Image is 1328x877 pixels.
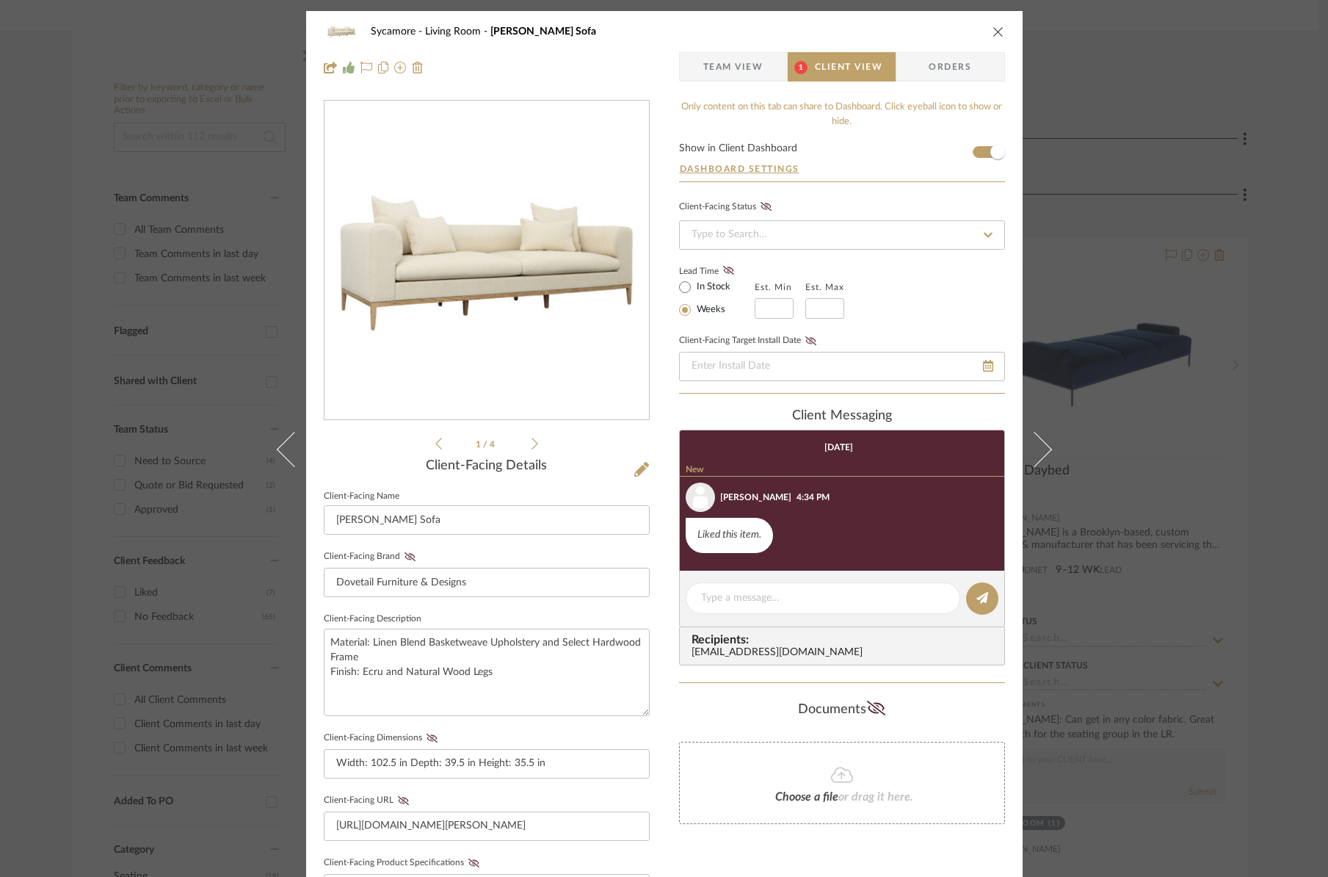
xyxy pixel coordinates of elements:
[692,647,998,659] div: [EMAIL_ADDRESS][DOMAIN_NAME]
[412,62,424,73] img: Remove from project
[327,101,646,420] img: bb0cf01a-e9b4-4a13-bbe8-95bf67236fae_436x436.jpg
[324,812,650,841] input: Enter item URL
[703,52,763,82] span: Team View
[422,733,442,743] button: Client-Facing Dimensions
[912,52,987,82] span: Orders
[805,282,844,292] label: Est. Max
[324,493,399,500] label: Client-Facing Name
[679,162,800,176] button: Dashboard Settings
[324,552,420,562] label: Client-Facing Brand
[794,61,808,74] span: 1
[476,440,483,449] span: 1
[679,200,776,214] div: Client-Facing Status
[679,220,1005,250] input: Type to Search…
[679,264,755,278] label: Lead Time
[371,26,425,37] span: Sycamore
[992,25,1005,38] button: close
[324,458,650,474] div: Client-Facing Details
[324,749,650,779] input: Enter item dimensions
[679,352,1005,381] input: Enter Install Date
[324,733,442,743] label: Client-Facing Dimensions
[490,26,596,37] span: [PERSON_NAME] Sofa
[483,440,490,449] span: /
[755,282,792,292] label: Est. Min
[797,491,830,504] div: 4:34 PM
[775,791,838,803] span: Choose a file
[679,698,1005,721] div: Documents
[324,616,421,623] label: Client-Facing Description
[686,518,773,553] div: Liked this item.
[679,100,1005,129] div: Only content on this tab can share to Dashboard. Click eyeball icon to show or hide.
[692,633,998,646] span: Recipients:
[490,440,497,449] span: 4
[720,491,791,504] div: [PERSON_NAME]
[686,483,715,512] img: user_avatar.png
[680,464,1004,477] div: New
[838,791,913,803] span: or drag it here.
[464,858,484,868] button: Client-Facing Product Specifications
[824,442,853,452] div: [DATE]
[324,505,650,535] input: Enter Client-Facing Item Name
[324,101,649,420] div: 0
[393,795,413,806] button: Client-Facing URL
[324,17,359,46] img: bb0cf01a-e9b4-4a13-bbe8-95bf67236fae_48x40.jpg
[324,858,484,868] label: Client-Facing Product Specifications
[801,336,821,346] button: Client-Facing Target Install Date
[719,264,739,278] button: Lead Time
[694,303,725,317] label: Weeks
[694,281,730,294] label: In Stock
[324,795,413,806] label: Client-Facing URL
[324,568,650,597] input: Enter Client-Facing Brand
[425,26,490,37] span: Living Room
[679,408,1005,425] div: client Messaging
[679,336,821,346] label: Client-Facing Target Install Date
[400,552,420,562] button: Client-Facing Brand
[815,52,882,82] span: Client View
[679,278,755,319] mat-radio-group: Select item type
